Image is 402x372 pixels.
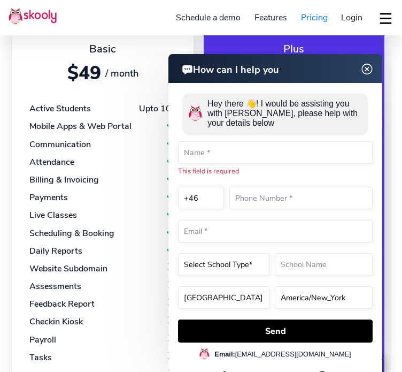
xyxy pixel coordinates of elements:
div: Billing & Invoicing [29,174,99,186]
div: Daily Reports [29,245,82,257]
div: Attendance [29,156,74,168]
a: Login [334,9,369,26]
div: Communication [29,139,91,150]
div: Payroll [29,334,56,346]
div: Active Students [29,103,91,115]
a: Schedule a demo [169,9,248,26]
div: Plus [221,42,367,56]
button: dropdown menu [378,6,393,31]
div: Live Classes [29,209,77,221]
div: Scheduling & Booking [29,227,114,239]
div: Feedback Report [29,298,95,310]
div: Tasks [29,352,52,363]
div: Assessments [29,280,81,292]
a: Pricing [294,9,335,26]
img: Skooly [9,7,57,25]
div: Basic [29,42,176,56]
div: Website Subdomain [29,263,107,275]
div: Mobile Apps & Web Portal [29,120,132,132]
span: $49 [67,60,101,86]
span: Login [341,12,362,24]
div: Checkin Kiosk [29,316,83,328]
div: Payments [29,192,68,203]
span: Pricing [301,12,328,24]
a: Features [248,9,294,26]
